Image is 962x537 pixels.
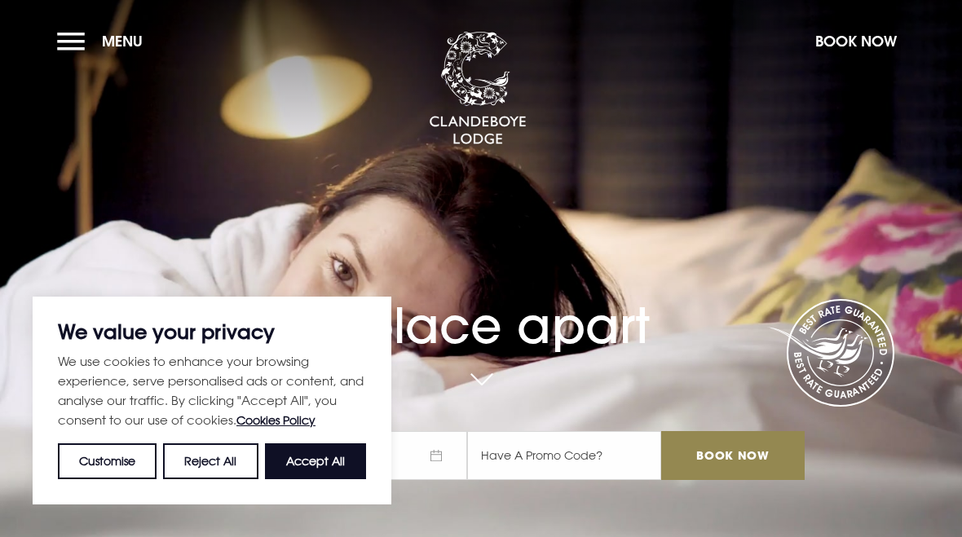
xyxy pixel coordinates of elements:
[33,297,391,504] div: We value your privacy
[807,24,905,59] button: Book Now
[157,263,805,354] h1: A place apart
[265,443,366,479] button: Accept All
[102,32,143,51] span: Menu
[58,351,366,430] p: We use cookies to enhance your browsing experience, serve personalised ads or content, and analys...
[236,413,316,427] a: Cookies Policy
[661,431,805,480] input: Book Now
[57,24,151,59] button: Menu
[429,32,527,146] img: Clandeboye Lodge
[58,443,157,479] button: Customise
[58,322,366,341] p: We value your privacy
[467,431,661,480] input: Have A Promo Code?
[163,443,258,479] button: Reject All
